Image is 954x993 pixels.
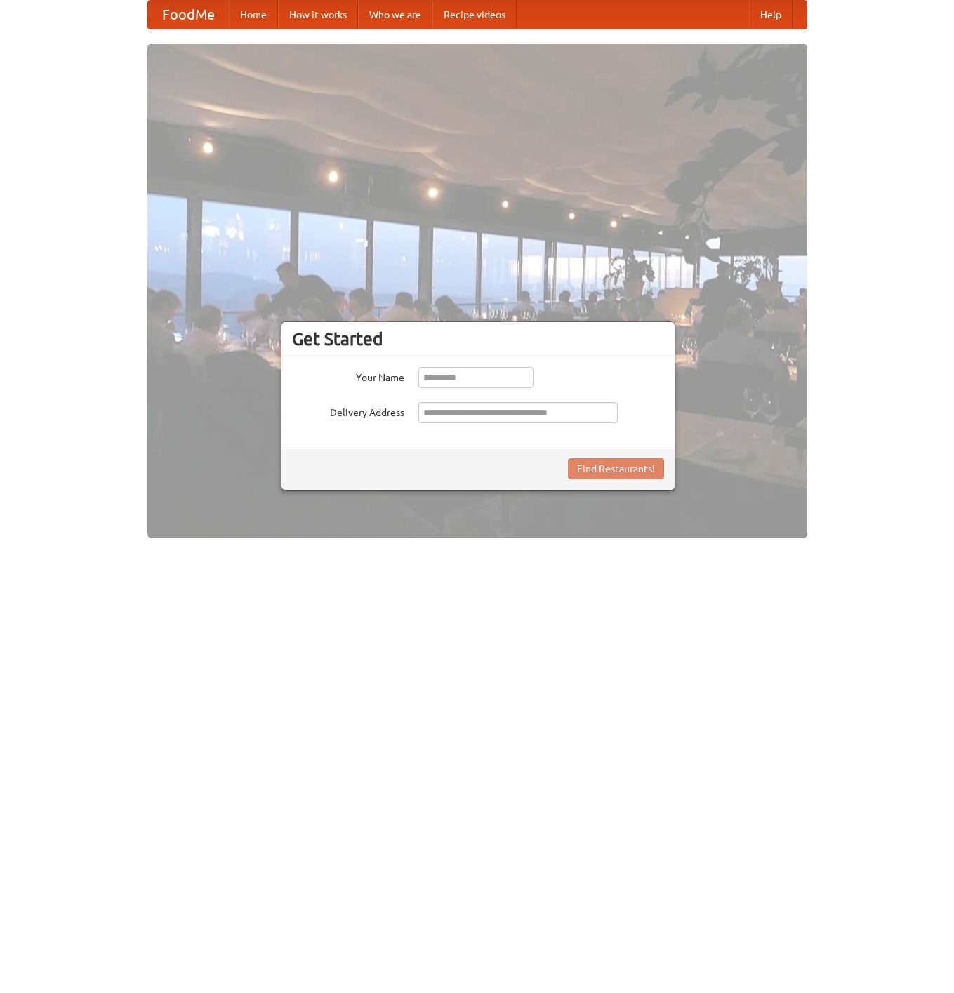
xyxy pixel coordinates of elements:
[229,1,278,29] a: Home
[292,328,664,349] h3: Get Started
[432,1,517,29] a: Recipe videos
[278,1,358,29] a: How it works
[292,402,404,420] label: Delivery Address
[358,1,432,29] a: Who we are
[749,1,793,29] a: Help
[148,1,229,29] a: FoodMe
[292,367,404,385] label: Your Name
[568,458,664,479] button: Find Restaurants!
